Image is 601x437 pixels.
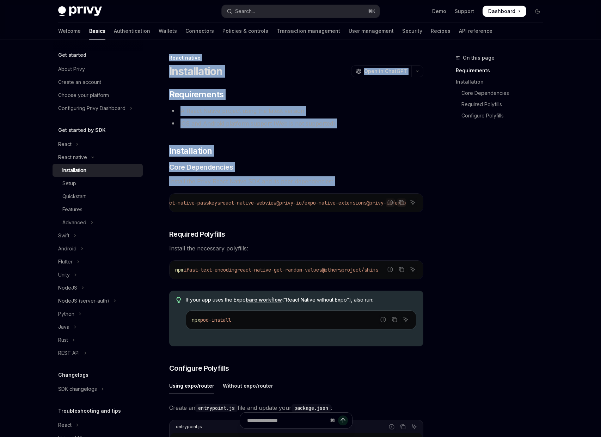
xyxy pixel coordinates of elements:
button: Copy the contents from the code block [390,315,399,324]
a: Authentication [114,23,150,40]
span: Core Dependencies [169,162,233,172]
span: Requirements [169,89,224,100]
span: react-native-passkeys [161,200,220,206]
a: Recipes [431,23,450,40]
span: react-native-get-random-values [237,267,322,273]
svg: Tip [176,297,181,303]
li: A React Native project using the latest version [169,106,423,116]
span: @ethersproject/shims [322,267,378,273]
button: Toggle Flutter section [53,255,143,268]
a: Installation [456,76,549,87]
button: Toggle Rust section [53,334,143,346]
span: Open in ChatGPT [364,68,407,75]
input: Ask a question... [247,413,327,428]
li: iOS and Android platform support (Web is not supported) [169,119,423,128]
div: React native [58,153,87,162]
h5: Troubleshooting and tips [58,407,121,415]
div: React [58,421,72,429]
span: Create an file and update your : [169,403,423,413]
button: Toggle Android section [53,242,143,255]
span: On this page [463,54,495,62]
a: Basics [89,23,105,40]
a: Transaction management [277,23,340,40]
h5: Changelogs [58,371,88,379]
a: Requirements [456,65,549,76]
button: Toggle React native section [53,151,143,164]
a: Features [53,203,143,216]
button: Report incorrect code [379,315,388,324]
span: npm [175,267,184,273]
button: Toggle React section [53,419,143,431]
span: Required Polyfills [169,229,225,239]
button: Toggle NodeJS section [53,281,143,294]
a: Required Polyfills [456,99,549,110]
a: Wallets [159,23,177,40]
a: bare workflow [246,297,282,303]
div: Features [62,205,82,214]
div: Choose your platform [58,91,109,99]
span: pod-install [200,317,231,323]
span: Dashboard [488,8,515,15]
span: Install the necessary polyfills: [169,243,423,253]
a: User management [349,23,394,40]
button: Report incorrect code [386,198,395,207]
button: Toggle Unity section [53,268,143,281]
span: react-native-webview [220,200,276,206]
a: API reference [459,23,492,40]
a: Installation [53,164,143,177]
h5: Get started by SDK [58,126,106,134]
span: Install the Privy React Native SDK and its peer dependencies: [169,176,423,186]
button: Toggle React section [53,138,143,151]
a: Policies & controls [222,23,268,40]
button: Report incorrect code [386,265,395,274]
a: Core Dependencies [456,87,549,99]
div: Flutter [58,257,73,266]
button: Ask AI [408,265,417,274]
div: Android [58,244,76,253]
button: Toggle Advanced section [53,216,143,229]
div: Python [58,310,74,318]
div: Without expo/router [223,377,273,394]
span: ⌘ K [368,8,375,14]
a: Configure Polyfills [456,110,549,121]
button: Open in ChatGPT [351,65,411,77]
a: Support [455,8,474,15]
a: Setup [53,177,143,190]
div: Swift [58,231,69,240]
div: Quickstart [62,192,86,201]
div: Rust [58,336,68,344]
div: Unity [58,271,70,279]
button: Toggle SDK changelogs section [53,383,143,395]
div: Setup [62,179,76,188]
span: Installation [169,145,212,157]
div: NodeJS (server-auth) [58,297,109,305]
div: SDK changelogs [58,385,97,393]
div: Using expo/router [169,377,214,394]
span: @privy-io/expo [367,200,406,206]
a: Quickstart [53,190,143,203]
button: Toggle REST API section [53,347,143,359]
button: Toggle Java section [53,321,143,333]
code: entrypoint.js [195,404,238,412]
button: Copy the contents from the code block [397,198,406,207]
span: @privy-io/expo-native-extensions [276,200,367,206]
div: About Privy [58,65,85,73]
div: Advanced [62,218,86,227]
a: Demo [432,8,446,15]
div: Java [58,323,69,331]
div: React native [169,54,423,61]
div: Installation [62,166,86,175]
button: Toggle Python section [53,308,143,320]
div: Search... [235,7,255,16]
button: Copy the contents from the code block [397,265,406,274]
span: Configure Polyfills [169,363,229,373]
a: Security [402,23,422,40]
img: dark logo [58,6,102,16]
div: REST API [58,349,80,357]
a: Create an account [53,76,143,89]
code: package.json [292,404,331,412]
span: fast-text-encoding [186,267,237,273]
h1: Installation [169,65,223,78]
button: Toggle dark mode [532,6,543,17]
a: Dashboard [483,6,526,17]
